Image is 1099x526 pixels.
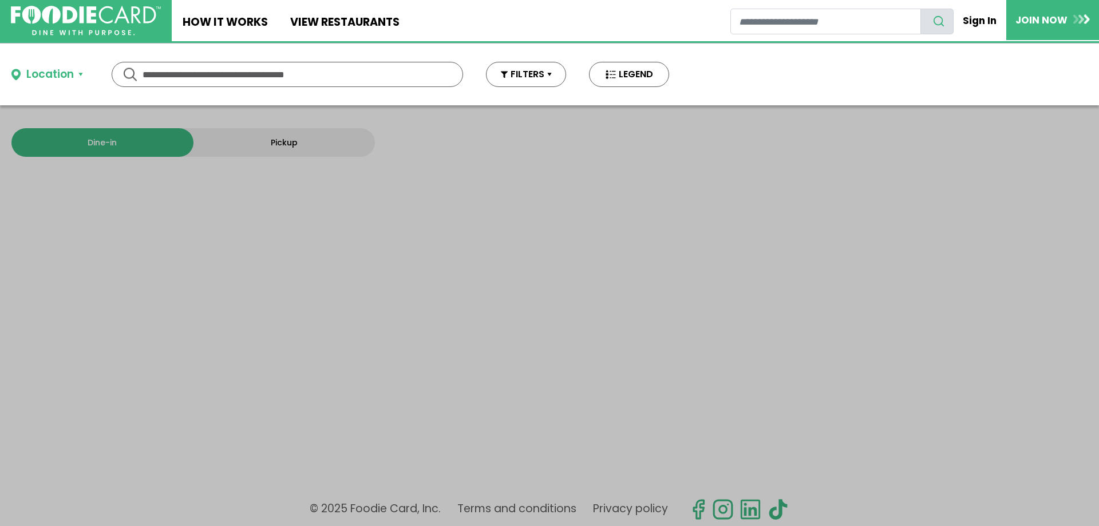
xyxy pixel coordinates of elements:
button: Location [11,66,83,83]
a: Sign In [954,8,1006,33]
button: search [920,9,954,34]
div: Location [26,66,74,83]
img: FoodieCard; Eat, Drink, Save, Donate [11,6,161,36]
button: FILTERS [486,62,566,87]
input: restaurant search [730,9,921,34]
button: LEGEND [589,62,669,87]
